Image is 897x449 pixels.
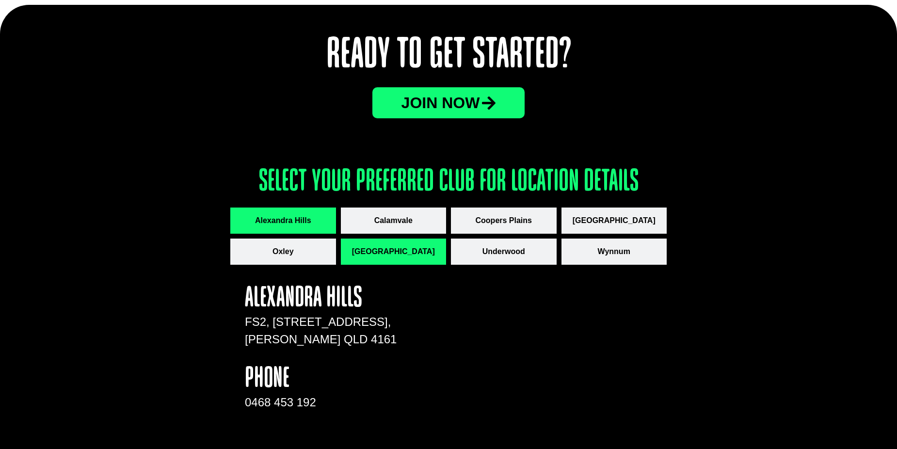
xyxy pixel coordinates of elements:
[245,313,398,348] p: FS2, [STREET_ADDRESS], [PERSON_NAME] QLD 4161
[352,246,435,257] span: [GEOGRAPHIC_DATA]
[230,167,667,198] h3: Select your preferred club for location details
[417,284,652,430] iframe: apbct__label_id__gravity_form
[245,394,398,411] div: 0468 453 192
[372,87,525,118] a: JOin now
[401,95,480,111] span: JOin now
[476,215,532,226] span: Coopers Plains
[374,215,413,226] span: Calamvale
[482,246,525,257] span: Underwood
[230,34,667,78] h2: Ready to Get Started?
[245,365,398,394] h4: phone
[573,215,656,226] span: [GEOGRAPHIC_DATA]
[255,215,311,226] span: Alexandra Hills
[272,246,294,257] span: Oxley
[245,284,398,313] h4: Alexandra Hills
[598,246,630,257] span: Wynnum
